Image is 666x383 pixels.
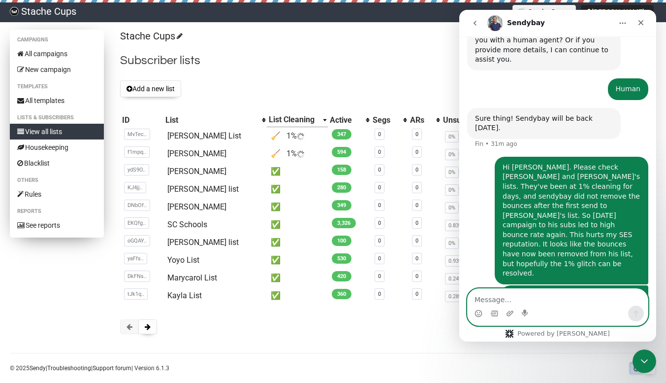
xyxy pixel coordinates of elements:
[10,7,19,16] img: 8653db3730727d876aa9d6134506b5c0
[441,145,518,163] td: 0
[120,80,181,97] button: Add a new list
[16,131,58,137] div: Fin • 31m ago
[43,153,181,269] div: Hi [PERSON_NAME]. Please check [PERSON_NAME] and [PERSON_NAME]'s lists. They've been at 1% cleani...
[267,145,328,163] td: 🧹 1%
[415,238,418,244] a: 0
[16,104,154,123] div: Sure thing! Sendybay will be back [DATE].
[378,220,381,226] a: 0
[415,202,418,209] a: 0
[10,34,104,46] li: Campaigns
[124,288,148,300] span: tJk1q..
[332,236,351,246] span: 100
[441,127,518,145] td: 0
[163,113,267,127] th: List: No sort applied, activate to apply an ascending sort
[441,216,518,234] td: 28
[93,365,131,372] a: Support forum
[459,10,656,342] iframe: Intercom live chat
[378,184,381,191] a: 0
[167,255,199,265] a: Yoyo List
[441,234,518,251] td: 0
[10,363,169,374] p: © 2025 | | | Version 6.1.3
[120,113,163,127] th: ID: No sort applied, sorting is disabled
[518,7,526,15] img: 1.png
[10,112,104,124] li: Lists & subscribers
[8,279,189,296] textarea: Message…
[415,255,418,262] a: 0
[441,113,518,127] th: Unsubscribed: No sort applied, activate to apply an ascending sort
[441,198,518,216] td: 0
[10,46,104,62] a: All campaigns
[445,255,466,267] span: 0.93%
[332,200,351,210] span: 349
[415,220,418,226] a: 0
[149,69,190,90] div: Human
[8,98,189,147] div: Fin says…
[47,300,55,308] button: Upload attachment
[167,167,226,176] a: [PERSON_NAME]
[124,129,150,140] span: MvTec..
[332,218,356,228] span: 3,326
[415,131,418,138] a: 0
[378,273,381,279] a: 0
[633,349,656,373] iframe: Intercom live chat
[378,291,381,297] a: 0
[120,30,181,42] a: Stache Cups
[10,217,104,233] a: See reports
[445,220,466,231] span: 0.83%
[10,155,104,171] a: Blacklist
[8,69,189,98] div: stache-cups.sendybay.com says…
[445,291,466,302] span: 0.28%
[297,150,305,158] img: loader.gif
[269,115,318,125] div: List Cleaning
[267,198,328,216] td: ✅
[332,147,351,157] span: 594
[31,300,39,308] button: Gif picker
[415,167,418,173] a: 0
[120,52,656,70] h2: Subscriber lists
[332,182,351,193] span: 280
[445,202,459,213] span: 0%
[415,149,418,155] a: 0
[124,253,147,264] span: yaFfs..
[267,269,328,287] td: ✅
[15,300,23,308] button: Emoji picker
[378,131,381,138] a: 0
[165,115,257,125] div: List
[267,287,328,305] td: ✅
[445,184,459,196] span: 0%
[445,131,459,142] span: 0%
[124,271,150,282] span: DkFNs..
[332,165,351,175] span: 158
[267,180,328,198] td: ✅
[445,273,466,284] span: 0.24%
[330,115,361,125] div: Active
[157,74,182,84] div: Human
[8,147,189,276] div: stache-cups.sendybay.com says…
[378,238,381,244] a: 0
[10,206,104,217] li: Reports
[8,98,161,129] div: Sure thing! Sendybay will be back [DATE].Fin • 31m ago
[124,182,146,193] span: KJ4jj..
[441,163,518,180] td: 0
[10,174,104,186] li: Others
[378,202,381,209] a: 0
[332,271,351,281] span: 420
[415,291,418,297] a: 0
[124,164,149,175] span: ydS9O..
[371,113,408,127] th: Segs: No sort applied, activate to apply an ascending sort
[47,365,91,372] a: Troubleshooting
[30,365,46,372] a: Sendy
[167,238,239,247] a: [PERSON_NAME] list
[8,276,189,349] div: stache-cups.sendybay.com says…
[441,287,518,305] td: 1
[445,149,459,160] span: 0%
[167,149,226,158] a: [PERSON_NAME]
[167,131,241,140] a: [PERSON_NAME] List
[267,127,328,145] td: 🧹 1%
[63,300,70,308] button: Start recording
[267,163,328,180] td: ✅
[512,5,576,19] button: Stache Cups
